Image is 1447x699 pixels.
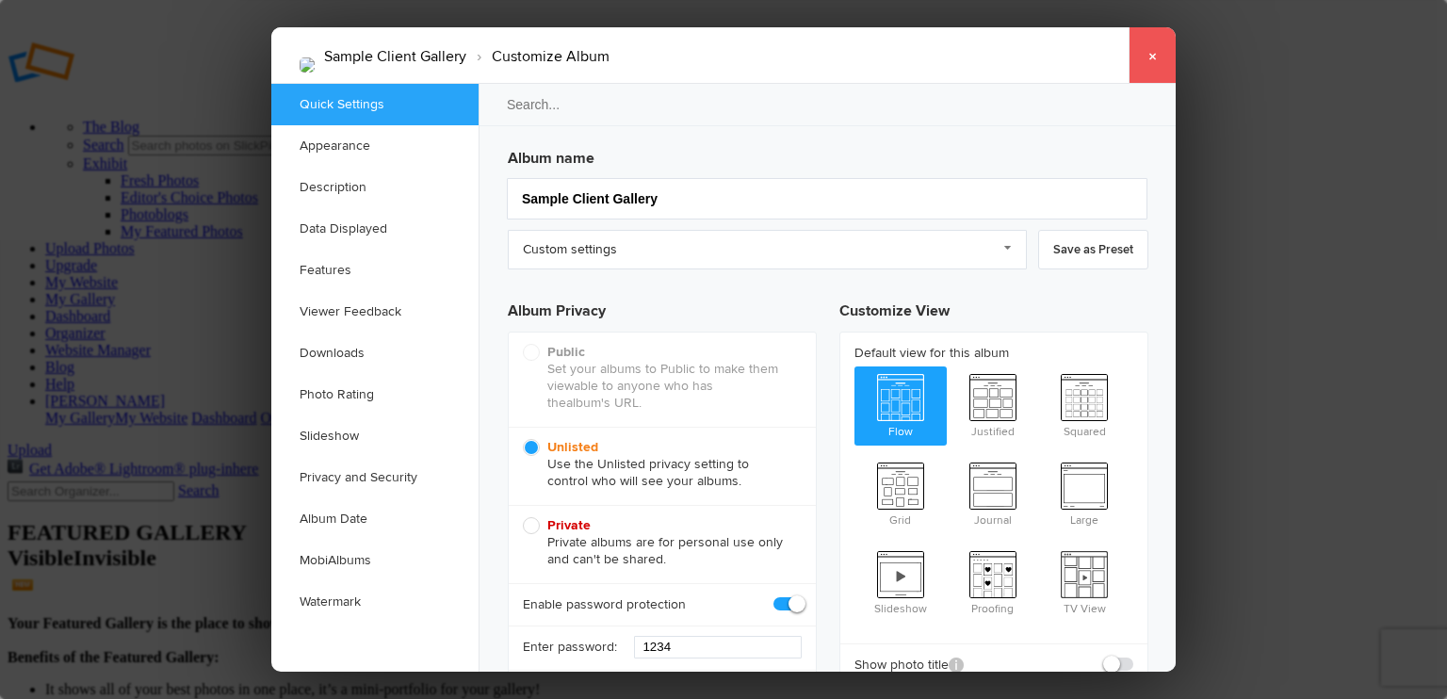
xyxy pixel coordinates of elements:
[324,41,466,73] li: Sample Client Gallery
[509,333,816,427] div: Can't set this sub-album as “Public” when the parent album is not “Public”
[547,439,598,455] b: Unlisted
[271,374,479,415] a: Photo Rating
[1038,544,1130,619] span: TV View
[271,167,479,208] a: Description
[271,540,479,581] a: MobiAlbums
[1038,366,1130,442] span: Squared
[854,455,947,530] span: Grid
[854,344,1133,363] b: Default view for this album
[466,41,610,73] li: Customize Album
[271,415,479,457] a: Slideshow
[271,84,479,125] a: Quick Settings
[947,544,1039,619] span: Proofing
[508,284,817,332] h3: Album Privacy
[271,457,479,498] a: Privacy and Security
[271,498,479,540] a: Album Date
[523,638,617,657] b: Enter password:
[1038,455,1130,530] span: Large
[1038,230,1148,269] a: Save as Preset
[271,291,479,333] a: Viewer Feedback
[478,83,1179,126] input: Search...
[947,366,1039,442] span: Justified
[271,250,479,291] a: Features
[547,517,591,533] b: Private
[839,284,1148,332] h3: Customize View
[1129,27,1176,84] a: ×
[854,656,964,675] b: Show photo title
[271,208,479,250] a: Data Displayed
[508,230,1027,269] a: Custom settings
[523,517,792,568] span: Private albums are for personal use only and can't be shared.
[523,595,686,614] b: Enable password protection
[854,366,947,442] span: Flow
[271,581,479,623] a: Watermark
[523,439,792,490] span: Use the Unlisted privacy setting to control who will see your albums.
[854,544,947,619] span: Slideshow
[947,455,1039,530] span: Journal
[271,333,479,374] a: Downloads
[271,125,479,167] a: Appearance
[300,57,315,73] img: Missy-Cal_Wedding_0029.jpg
[508,139,1148,170] h3: Album name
